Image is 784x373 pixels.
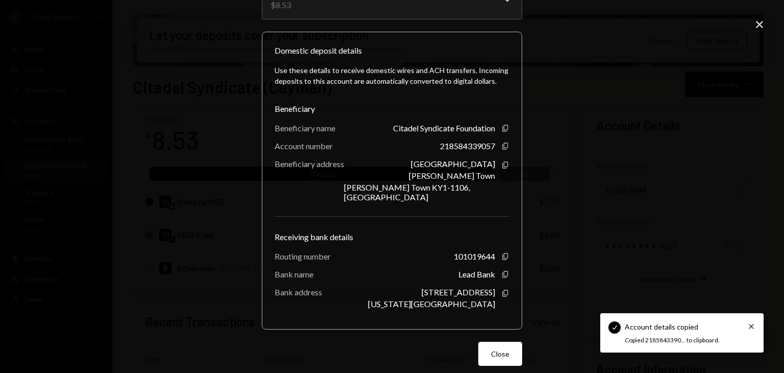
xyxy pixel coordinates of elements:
div: Beneficiary address [275,159,344,169]
div: [PERSON_NAME] Town [409,171,495,180]
button: Close [478,342,522,366]
div: Beneficiary name [275,123,335,133]
div: Account details copied [625,321,698,332]
div: Bank address [275,287,322,297]
div: Account number [275,141,333,151]
div: 101019644 [454,251,495,261]
div: Citadel Syndicate Foundation [393,123,495,133]
div: Copied 2185843390... to clipboard. [625,336,733,345]
div: Routing number [275,251,331,261]
div: [GEOGRAPHIC_DATA] [411,159,495,169]
div: [PERSON_NAME] Town KY1-1106, [GEOGRAPHIC_DATA] [344,182,495,202]
div: [US_STATE][GEOGRAPHIC_DATA] [368,299,495,309]
div: Receiving bank details [275,231,509,243]
div: Use these details to receive domestic wires and ACH transfers. Incoming deposits to this account ... [275,65,509,86]
div: [STREET_ADDRESS] [422,287,495,297]
div: Domestic deposit details [275,44,362,57]
div: Lead Bank [458,269,495,279]
div: Beneficiary [275,103,509,115]
div: Bank name [275,269,313,279]
div: 218584339057 [440,141,495,151]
